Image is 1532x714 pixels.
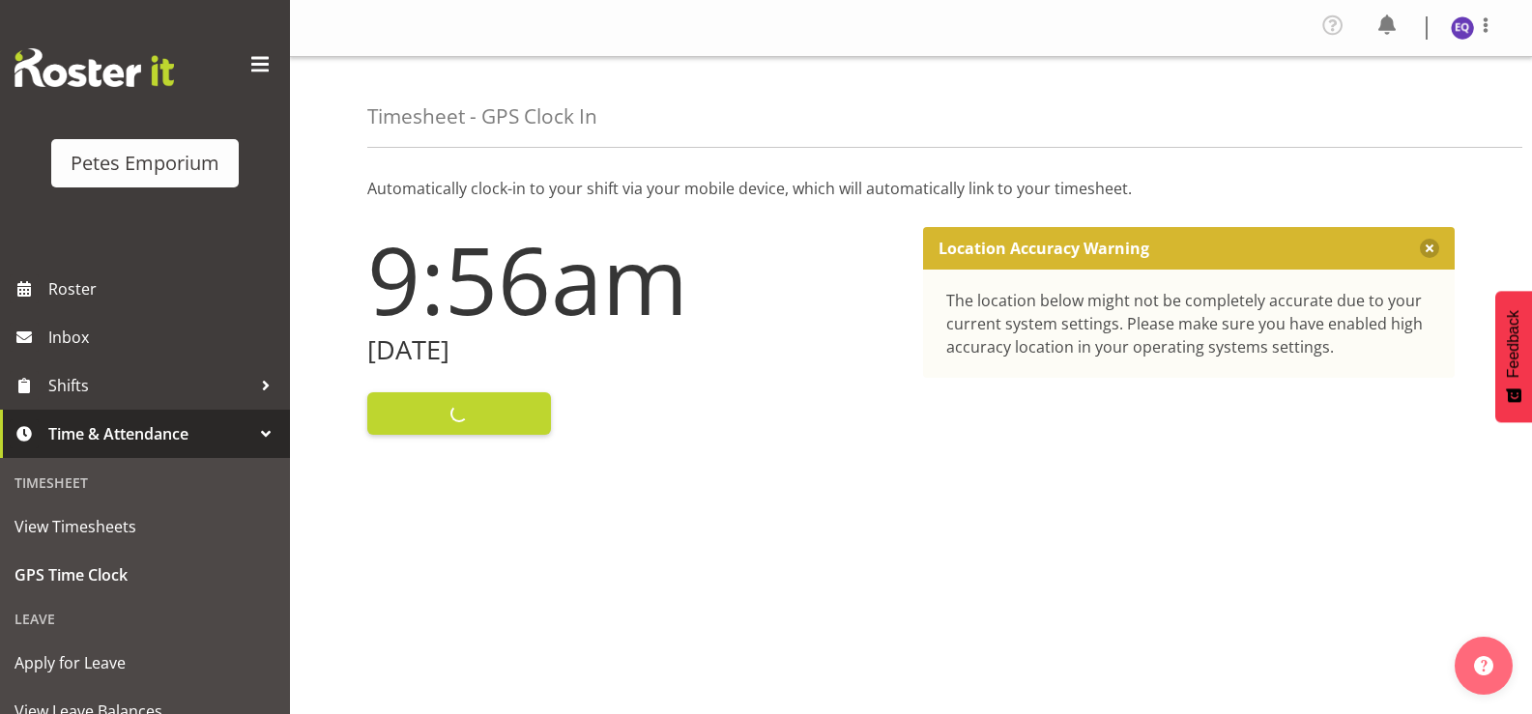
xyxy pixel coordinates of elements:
[5,502,285,551] a: View Timesheets
[5,463,285,502] div: Timesheet
[939,239,1149,258] p: Location Accuracy Warning
[946,289,1432,358] div: The location below might not be completely accurate due to your current system settings. Please m...
[1474,656,1493,675] img: help-xxl-2.png
[5,599,285,639] div: Leave
[367,177,1455,200] p: Automatically clock-in to your shift via your mobile device, which will automatically link to you...
[48,323,280,352] span: Inbox
[14,560,275,589] span: GPS Time Clock
[48,371,251,400] span: Shifts
[14,48,174,87] img: Rosterit website logo
[1420,239,1439,258] button: Close message
[367,335,900,365] h2: [DATE]
[1505,310,1522,378] span: Feedback
[71,149,219,178] div: Petes Emporium
[1451,16,1474,40] img: esperanza-querido10799.jpg
[5,639,285,687] a: Apply for Leave
[14,512,275,541] span: View Timesheets
[48,274,280,303] span: Roster
[1495,291,1532,422] button: Feedback - Show survey
[48,419,251,448] span: Time & Attendance
[367,105,597,128] h4: Timesheet - GPS Clock In
[5,551,285,599] a: GPS Time Clock
[14,648,275,677] span: Apply for Leave
[367,227,900,331] h1: 9:56am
